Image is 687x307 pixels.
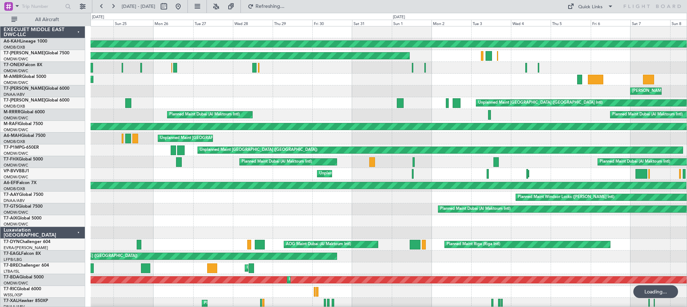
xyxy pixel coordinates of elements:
[518,192,614,203] div: Planned Maint Windsor Locks ([PERSON_NAME] Intl)
[4,193,43,197] a: T7-AAYGlobal 7500
[4,186,25,192] a: OMDB/DXB
[4,68,28,74] a: OMDW/DWC
[4,222,28,227] a: OMDW/DWC
[4,86,69,91] a: T7-[PERSON_NAME]Global 6000
[4,245,48,251] a: EVRA/[PERSON_NAME]
[8,14,78,25] button: All Aircraft
[22,1,63,12] input: Trip Number
[511,20,551,26] div: Wed 4
[4,169,29,173] a: VP-BVVBBJ1
[440,204,511,214] div: Planned Maint Dubai (Al Maktoum Intl)
[4,181,17,185] span: A6-EFI
[4,122,43,126] a: M-RAFIGlobal 7500
[242,157,312,167] div: Planned Maint Dubai (Al Maktoum Intl)
[4,45,25,50] a: OMDB/DXB
[4,63,23,67] span: T7-ONEX
[4,86,45,91] span: T7-[PERSON_NAME]
[4,257,22,262] a: LFPB/LBG
[4,269,20,274] a: LTBA/ISL
[352,20,392,26] div: Sat 31
[4,163,28,168] a: OMDW/DWC
[4,252,21,256] span: T7-EAGL
[113,20,153,26] div: Sun 25
[122,3,155,10] span: [DATE] - [DATE]
[4,39,20,44] span: A6-KAH
[4,115,28,121] a: OMDW/DWC
[4,139,25,144] a: OMDB/DXB
[4,51,69,55] a: T7-[PERSON_NAME]Global 7500
[4,39,47,44] a: A6-KAHLineage 1000
[4,292,23,298] a: WSSL/XSP
[4,210,28,215] a: OMDW/DWC
[4,157,43,162] a: T7-FHXGlobal 5000
[312,20,352,26] div: Fri 30
[4,281,28,286] a: OMDW/DWC
[4,151,28,156] a: OMDW/DWC
[4,299,48,303] a: T7-XALHawker 850XP
[564,1,617,12] button: Quick Links
[393,14,405,20] div: [DATE]
[4,216,17,221] span: T7-AIX
[4,134,21,138] span: A6-MAH
[392,20,432,26] div: Sun 1
[4,181,36,185] a: A6-EFIFalcon 7X
[4,240,20,244] span: T7-DYN
[578,4,603,11] div: Quick Links
[447,239,500,250] div: Planned Maint Riga (Riga Intl)
[4,122,19,126] span: M-RAFI
[471,20,511,26] div: Tue 3
[255,4,285,9] span: Refreshing...
[273,20,312,26] div: Thu 29
[4,157,19,162] span: T7-FHX
[4,204,18,209] span: T7-GTS
[478,98,603,108] div: Unplanned Maint [GEOGRAPHIC_DATA] ([GEOGRAPHIC_DATA] Intl)
[233,20,273,26] div: Wed 28
[4,145,21,150] span: T7-P1MP
[4,98,45,103] span: T7-[PERSON_NAME]
[4,51,45,55] span: T7-[PERSON_NAME]
[4,80,28,85] a: OMDW/DWC
[153,20,193,26] div: Mon 26
[19,17,75,22] span: All Aircraft
[4,252,41,256] a: T7-EAGLFalcon 8X
[4,216,42,221] a: T7-AIXGlobal 5000
[4,127,28,133] a: OMDW/DWC
[4,287,41,291] a: T7-RICGlobal 6000
[551,20,590,26] div: Thu 5
[4,110,20,114] span: M-RRRR
[51,251,137,262] div: AOG Maint [US_STATE] ([GEOGRAPHIC_DATA])
[74,20,113,26] div: Sat 24
[4,134,45,138] a: A6-MAHGlobal 7500
[160,133,284,144] div: Unplanned Maint [GEOGRAPHIC_DATA] ([GEOGRAPHIC_DATA] Intl)
[289,274,360,285] div: Planned Maint Dubai (Al Maktoum Intl)
[4,110,45,114] a: M-RRRRGlobal 6000
[4,145,39,150] a: T7-P1MPG-650ER
[247,263,363,273] div: Unplanned Maint [GEOGRAPHIC_DATA] ([PERSON_NAME] Intl)
[4,275,19,279] span: T7-BDA
[244,1,287,12] button: Refreshing...
[600,157,670,167] div: Planned Maint Dubai (Al Maktoum Intl)
[4,98,69,103] a: T7-[PERSON_NAME]Global 6000
[4,240,50,244] a: T7-DYNChallenger 604
[4,75,22,79] span: M-AMBR
[4,198,25,203] a: DNAA/ABV
[193,20,233,26] div: Tue 27
[4,63,42,67] a: T7-ONEXFalcon 8X
[4,263,18,268] span: T7-BRE
[169,109,240,120] div: Planned Maint Dubai (Al Maktoum Intl)
[4,263,49,268] a: T7-BREChallenger 604
[4,275,44,279] a: T7-BDAGlobal 5000
[4,75,46,79] a: M-AMBRGlobal 5000
[591,20,630,26] div: Fri 6
[630,20,670,26] div: Sat 7
[432,20,471,26] div: Mon 2
[4,56,28,62] a: OMDW/DWC
[4,92,25,97] a: DNAA/ABV
[319,168,425,179] div: Unplanned Maint [GEOGRAPHIC_DATA] (Al Maktoum Intl)
[4,204,43,209] a: T7-GTSGlobal 7500
[4,174,28,180] a: OMDW/DWC
[4,193,19,197] span: T7-AAY
[612,109,683,120] div: Planned Maint Dubai (Al Maktoum Intl)
[4,169,19,173] span: VP-BVV
[4,287,17,291] span: T7-RIC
